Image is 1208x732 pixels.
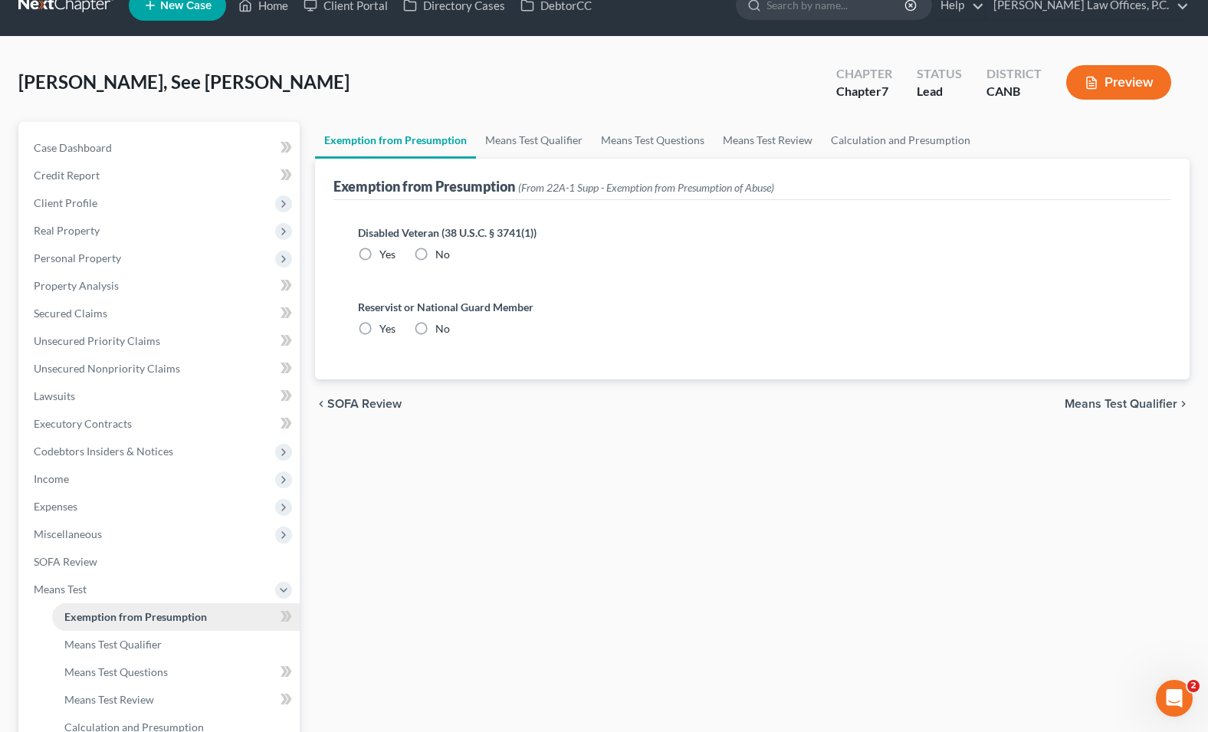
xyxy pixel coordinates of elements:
a: Means Test Questions [592,122,714,159]
a: Exemption from Presumption [52,603,300,631]
span: Personal Property [34,251,121,264]
span: No [435,322,450,335]
span: Miscellaneous [34,527,102,540]
div: Exemption from Presumption [333,177,774,195]
span: [PERSON_NAME], See [PERSON_NAME] [18,71,350,93]
div: Lead [917,83,962,100]
div: CANB [986,83,1042,100]
span: Unsecured Nonpriority Claims [34,362,180,375]
span: Means Test Qualifier [1065,398,1177,410]
a: Unsecured Nonpriority Claims [21,355,300,382]
a: Means Test Review [52,686,300,714]
a: Secured Claims [21,300,300,327]
span: Exemption from Presumption [64,610,207,623]
div: Chapter [836,65,892,83]
span: Credit Report [34,169,100,182]
a: Exemption from Presumption [315,122,476,159]
span: Income [34,472,69,485]
i: chevron_right [1177,398,1190,410]
label: Reservist or National Guard Member [358,299,1147,315]
span: Yes [379,248,396,261]
span: SOFA Review [34,555,97,568]
span: Unsecured Priority Claims [34,334,160,347]
a: Means Test Qualifier [52,631,300,658]
a: Credit Report [21,162,300,189]
a: Means Test Qualifier [476,122,592,159]
a: Unsecured Priority Claims [21,327,300,355]
span: Means Test Review [64,693,154,706]
span: Yes [379,322,396,335]
span: No [435,248,450,261]
span: Expenses [34,500,77,513]
a: Means Test Review [714,122,822,159]
div: Chapter [836,83,892,100]
a: SOFA Review [21,548,300,576]
div: District [986,65,1042,83]
span: Real Property [34,224,100,237]
a: Case Dashboard [21,134,300,162]
span: Means Test Qualifier [64,638,162,651]
span: (From 22A-1 Supp - Exemption from Presumption of Abuse) [518,181,774,194]
span: Client Profile [34,196,97,209]
a: Calculation and Presumption [822,122,980,159]
button: chevron_left SOFA Review [315,398,402,410]
a: Means Test Questions [52,658,300,686]
span: SOFA Review [327,398,402,410]
i: chevron_left [315,398,327,410]
span: Means Test [34,583,87,596]
a: Property Analysis [21,272,300,300]
a: Executory Contracts [21,410,300,438]
span: Secured Claims [34,307,107,320]
span: 2 [1187,680,1200,692]
span: Codebtors Insiders & Notices [34,445,173,458]
span: Executory Contracts [34,417,132,430]
span: 7 [881,84,888,98]
span: Case Dashboard [34,141,112,154]
button: Preview [1066,65,1171,100]
button: Means Test Qualifier chevron_right [1065,398,1190,410]
div: Status [917,65,962,83]
iframe: Intercom live chat [1156,680,1193,717]
span: Lawsuits [34,389,75,402]
a: Lawsuits [21,382,300,410]
label: Disabled Veteran (38 U.S.C. § 3741(1)) [358,225,1147,241]
span: Means Test Questions [64,665,168,678]
span: Property Analysis [34,279,119,292]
